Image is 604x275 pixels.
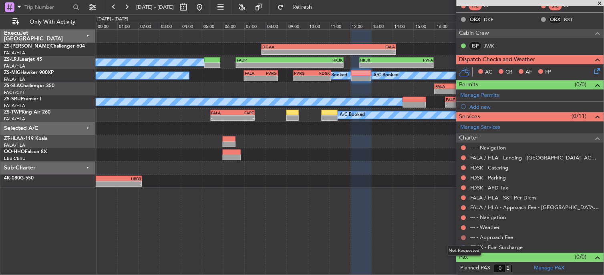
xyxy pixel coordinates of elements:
span: ZS-MIG [4,70,20,75]
div: 10:00 [308,22,329,29]
button: Only With Activity [9,16,87,28]
a: ZS-LRJLearjet 45 [4,57,42,62]
div: Add new [470,104,600,110]
a: Manage Services [461,124,501,132]
div: HKJK [360,58,397,62]
span: Refresh [286,4,319,10]
a: FALA/HLA [4,50,25,56]
span: Charter [459,134,479,143]
div: [DATE] - [DATE] [97,16,128,23]
div: FAUP [237,58,290,62]
div: FALA [211,110,233,115]
div: A/C Booked [374,70,399,82]
div: FALA [435,84,451,89]
a: ZS-SRUPremier I [4,97,41,102]
div: 05:00 [202,22,223,29]
div: 12:00 [350,22,372,29]
div: - [451,89,467,94]
a: ZS-MIGHawker 900XP [4,70,54,75]
span: ZS-SRU [4,97,21,102]
span: CR [506,68,513,76]
a: FALA / HLA - S&T Per Diem [471,194,536,201]
div: 16:00 [435,22,456,29]
span: Services [459,112,480,122]
a: FALA / HLA - Landing - [GEOGRAPHIC_DATA]- ACC # 1800 [471,154,600,161]
div: 09:00 [287,22,308,29]
a: --- - Navigation [471,144,506,151]
div: FALE [446,97,467,102]
div: 15:00 [414,22,435,29]
a: Manage PAX [534,265,565,273]
div: 00:00 [96,22,117,29]
a: DKE [484,16,502,23]
div: 08:00 [266,22,287,29]
span: Dispatch Checks and Weather [459,55,536,64]
div: OBX [549,15,562,24]
a: Manage Permits [461,92,499,100]
span: ZT-HLA [4,136,20,141]
a: FDSK - Fuel Surcharge [471,244,523,251]
span: [DATE] - [DATE] [136,4,174,11]
a: FDSK - APD Tax [471,184,509,191]
span: FP [546,68,552,76]
div: - [360,63,397,68]
span: OO-HHO [4,149,25,154]
a: FDSK - Parking [471,174,506,181]
button: Refresh [274,1,322,14]
div: - [261,76,277,81]
div: 06:00 [223,22,244,29]
span: Permits [459,80,478,90]
a: ZT-HLAA-119 Koala [4,136,47,141]
a: ZS-SLAChallenger 350 [4,84,54,88]
div: - [329,50,395,54]
div: - [211,116,233,120]
input: Trip Number [24,1,70,13]
a: FALA / HLA - Approach Fee - [GEOGRAPHIC_DATA]- ACC # 1800 [471,204,600,211]
div: A/C Booked [322,70,348,82]
div: FVRG [451,84,467,89]
span: 4K-080 [4,176,20,181]
div: Not Requested [447,246,481,256]
div: 11:00 [329,22,350,29]
a: --- - Navigation [471,214,506,221]
a: 4K-080G-550 [4,176,34,181]
div: 14:00 [393,22,414,29]
span: Only With Activity [21,19,85,25]
div: FALA [245,71,261,76]
div: FVFA [397,58,433,62]
div: - [435,89,451,94]
div: - [233,116,254,120]
a: ZS-[PERSON_NAME]Challenger 604 [4,44,85,49]
span: ZS-[PERSON_NAME] [4,44,50,49]
div: FDSK [312,71,330,76]
div: 02:00 [139,22,160,29]
div: 07:00 [244,22,266,29]
a: EBBR/BRU [4,155,26,161]
a: FALA/HLA [4,142,25,148]
div: FAPE [233,110,254,115]
div: 03:00 [160,22,181,29]
a: FACT/CPT [4,90,25,96]
div: - [245,76,261,81]
div: - [397,63,433,68]
div: HKJK [290,58,343,62]
div: 04:00 [181,22,202,29]
div: FALA [329,44,395,49]
div: - [290,63,343,68]
label: Planned PAX [461,265,491,273]
div: 01:00 [117,22,139,29]
span: (0/0) [575,80,587,89]
span: (0/11) [572,112,587,120]
span: (0/0) [575,253,587,261]
a: JWK [484,42,502,50]
span: AC [485,68,493,76]
span: ZS-LRJ [4,57,19,62]
div: - [262,50,329,54]
span: ZS-SLA [4,84,20,88]
a: FALA/HLA [4,63,25,69]
a: FALA/HLA [4,116,25,122]
a: FDSK - Catering [471,164,509,171]
div: FVRG [294,71,312,76]
a: BST [564,16,582,23]
a: --- - Weather [471,224,500,231]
